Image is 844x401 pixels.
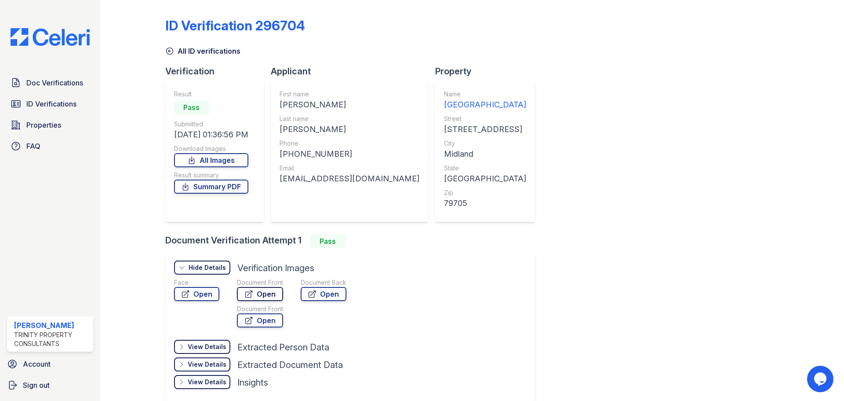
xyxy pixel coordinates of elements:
[174,129,248,141] div: [DATE] 01:36:56 PM
[280,173,419,185] div: [EMAIL_ADDRESS][DOMAIN_NAME]
[4,355,97,373] a: Account
[444,114,526,123] div: Street
[174,144,248,153] div: Download Images
[26,120,61,130] span: Properties
[444,188,526,197] div: Zip
[174,90,248,99] div: Result
[280,123,419,136] div: [PERSON_NAME]
[165,65,271,77] div: Verification
[14,331,90,348] div: Trinity Property Consultants
[237,359,343,371] div: Extracted Document Data
[23,359,51,369] span: Account
[301,287,346,301] a: Open
[174,180,248,194] a: Summary PDF
[188,360,226,369] div: View Details
[174,287,219,301] a: Open
[444,90,526,111] a: Name [GEOGRAPHIC_DATA]
[237,287,283,301] a: Open
[444,197,526,210] div: 79705
[174,153,248,167] a: All Images
[310,234,346,248] div: Pass
[26,99,76,109] span: ID Verifications
[237,341,329,353] div: Extracted Person Data
[280,90,419,99] div: First name
[7,95,93,113] a: ID Verifications
[174,100,209,114] div: Pass
[444,123,526,136] div: [STREET_ADDRESS]
[26,141,40,151] span: FAQ
[188,378,226,386] div: View Details
[7,74,93,92] a: Doc Verifications
[174,278,219,287] div: Face
[237,376,268,389] div: Insights
[237,262,314,274] div: Verification Images
[26,77,83,88] span: Doc Verifications
[807,366,835,392] iframe: chat widget
[7,137,93,155] a: FAQ
[7,116,93,134] a: Properties
[301,278,346,287] div: Document Back
[271,65,435,77] div: Applicant
[280,164,419,173] div: Email
[280,114,419,123] div: Last name
[280,139,419,148] div: Phone
[435,65,542,77] div: Property
[14,320,90,331] div: [PERSON_NAME]
[444,139,526,148] div: City
[280,148,419,160] div: [PHONE_NUMBER]
[237,278,283,287] div: Document Front
[165,46,240,56] a: All ID verifications
[4,28,97,46] img: CE_Logo_Blue-a8612792a0a2168367f1c8372b55b34899dd931a85d93a1a3d3e32e68fde9ad4.png
[174,120,248,129] div: Submitted
[4,376,97,394] a: Sign out
[174,171,248,180] div: Result summary
[444,164,526,173] div: State
[280,99,419,111] div: [PERSON_NAME]
[444,99,526,111] div: [GEOGRAPHIC_DATA]
[165,18,305,33] div: ID Verification 296704
[188,342,226,351] div: View Details
[444,148,526,160] div: Midland
[444,90,526,99] div: Name
[237,305,283,313] div: Document Front
[165,234,542,248] div: Document Verification Attempt 1
[189,263,226,272] div: Hide Details
[444,173,526,185] div: [GEOGRAPHIC_DATA]
[23,380,50,390] span: Sign out
[237,313,283,327] a: Open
